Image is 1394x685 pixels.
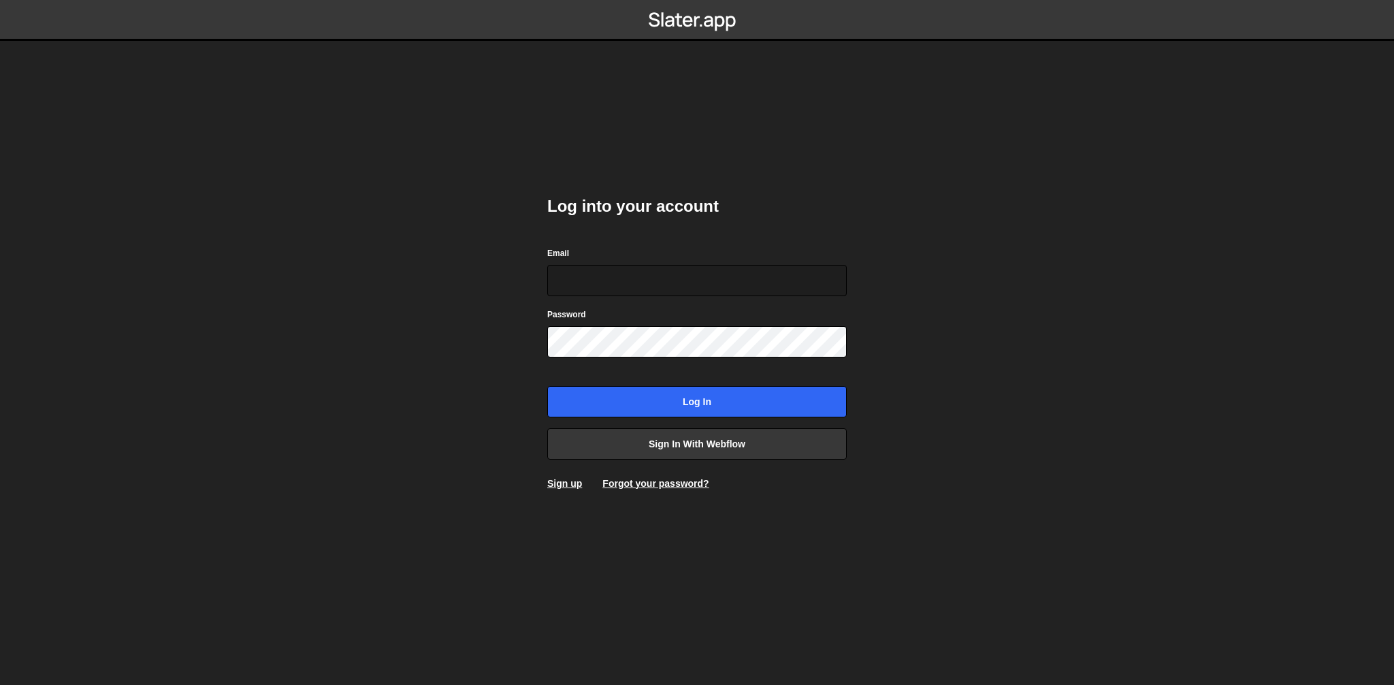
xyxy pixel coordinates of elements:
[547,386,847,417] input: Log in
[547,308,586,321] label: Password
[547,478,582,489] a: Sign up
[547,195,847,217] h2: Log into your account
[547,246,569,260] label: Email
[602,478,709,489] a: Forgot your password?
[547,428,847,460] a: Sign in with Webflow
